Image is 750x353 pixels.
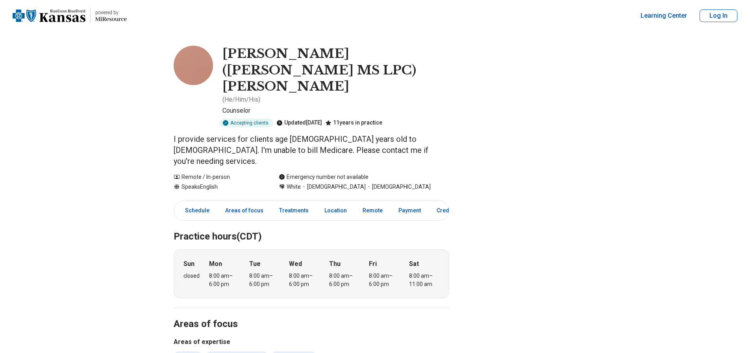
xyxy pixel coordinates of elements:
[289,259,302,269] strong: Wed
[325,119,382,127] div: 11 years in practice
[174,211,449,243] h2: Practice hours (CDT)
[320,203,352,219] a: Location
[641,11,687,20] a: Learning Center
[366,183,431,191] span: [DEMOGRAPHIC_DATA]
[174,46,213,85] img: Jess Simpson, Counselor
[174,134,449,167] p: I provide services for clients age [DEMOGRAPHIC_DATA] years old to [DEMOGRAPHIC_DATA]. I'm unable...
[183,259,194,269] strong: Sun
[700,9,737,22] button: Log In
[174,337,449,347] h3: Areas of expertise
[249,259,261,269] strong: Tue
[95,9,127,16] p: powered by
[174,299,449,331] h2: Areas of focus
[220,203,268,219] a: Areas of focus
[409,272,439,288] div: 8:00 am – 11:00 am
[174,173,263,181] div: Remote / In-person
[183,272,200,280] div: closed
[394,203,426,219] a: Payment
[209,259,222,269] strong: Mon
[222,106,449,115] p: Counselor
[287,183,301,191] span: White
[358,203,387,219] a: Remote
[276,119,322,127] div: Updated [DATE]
[279,173,369,181] div: Emergency number not available
[222,46,449,95] h1: [PERSON_NAME] ([PERSON_NAME] MS LPC) [PERSON_NAME]
[249,272,280,288] div: 8:00 am – 6:00 pm
[176,203,214,219] a: Schedule
[219,119,273,127] div: Accepting clients
[209,272,239,288] div: 8:00 am – 6:00 pm
[329,259,341,269] strong: Thu
[274,203,313,219] a: Treatments
[369,259,377,269] strong: Fri
[301,183,366,191] span: [DEMOGRAPHIC_DATA]
[329,272,359,288] div: 8:00 am – 6:00 pm
[174,183,263,191] div: Speaks English
[13,3,127,28] a: Home page
[222,95,260,104] p: ( He/Him/His )
[289,272,319,288] div: 8:00 am – 6:00 pm
[174,249,449,298] div: When does the program meet?
[409,259,419,269] strong: Sat
[432,203,471,219] a: Credentials
[369,272,399,288] div: 8:00 am – 6:00 pm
